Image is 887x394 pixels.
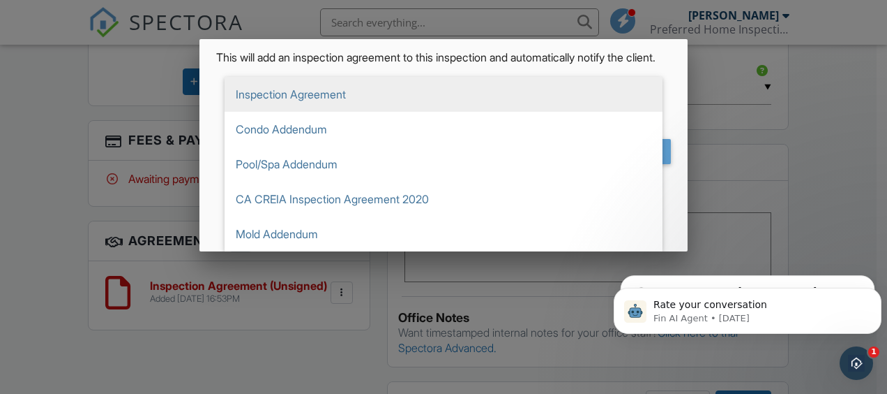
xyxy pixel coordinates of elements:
[608,258,887,356] iframe: Intercom notifications message
[216,50,671,65] p: This will add an inspection agreement to this inspection and automatically notify the client.
[225,77,662,112] span: Inspection Agreement
[840,346,873,380] iframe: Intercom live chat
[225,217,662,251] span: Mold Addendum
[225,112,662,147] span: Condo Addendum
[225,147,662,182] span: Pool/Spa Addendum
[225,182,662,217] span: CA CREIA Inspection Agreement 2020
[868,346,879,358] span: 1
